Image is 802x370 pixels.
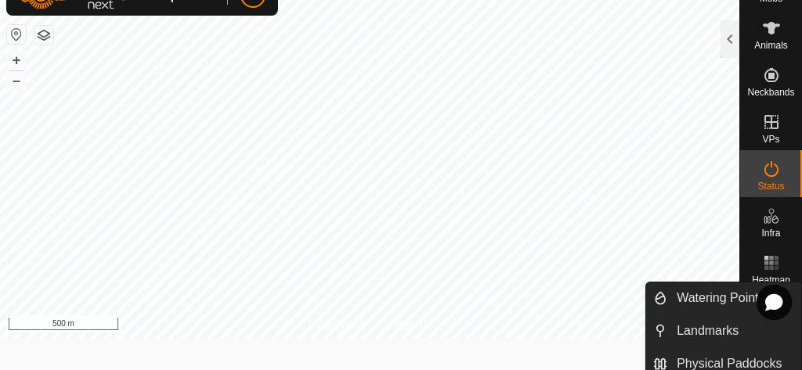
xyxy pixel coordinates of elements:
[34,26,53,45] button: Map Layers
[757,181,784,191] span: Status
[7,71,26,90] button: –
[7,51,26,70] button: +
[7,25,26,44] button: Reset Map
[667,315,801,347] a: Landmarks
[385,318,432,332] a: Contact Us
[747,88,794,97] span: Neckbands
[754,41,788,50] span: Animals
[308,318,367,332] a: Privacy Policy
[646,315,801,347] li: Landmarks
[667,282,801,314] a: Watering Points
[677,322,739,340] span: Landmarks
[762,135,779,144] span: VPs
[761,228,780,238] span: Infra
[646,282,801,314] li: Watering Points
[752,275,790,285] span: Heatmap
[677,289,764,307] span: Watering Points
